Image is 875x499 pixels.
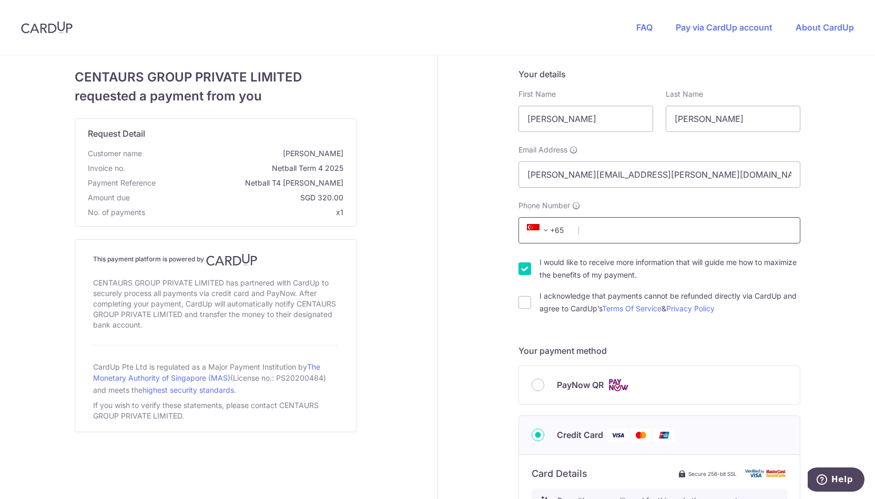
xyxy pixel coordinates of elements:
[134,192,343,203] span: SGD 320.00
[666,106,800,132] input: Last name
[688,470,737,478] span: Secure 256-bit SSL
[540,256,800,281] label: I would like to receive more information that will guide me how to maximize the benefits of my pa...
[518,200,570,211] span: Phone Number
[93,398,338,423] div: If you wish to verify these statements, please contact CENTAURS GROUP PRIVATE LIMITED.
[21,21,73,34] img: CardUp
[527,224,552,237] span: +65
[630,429,652,442] img: Mastercard
[518,68,800,80] h5: Your details
[676,22,772,33] a: Pay via CardUp account
[88,192,130,203] span: Amount due
[518,344,800,357] h5: Your payment method
[88,148,142,159] span: Customer name
[93,253,338,266] h4: This payment platform is powered by
[129,163,343,174] span: Netball Term 4 2025
[808,467,864,494] iframe: Opens a widget where you can find more information
[206,253,258,266] img: CardUp
[93,358,338,398] div: CardUp Pte Ltd is regulated as a Major Payment Institution by (License no.: PS20200484) and meets...
[336,208,343,217] span: x1
[88,178,156,187] span: translation missing: en.payment_reference
[607,429,628,442] img: Visa
[146,148,343,159] span: [PERSON_NAME]
[88,207,145,218] span: No. of payments
[160,178,343,188] span: Netball T4 [PERSON_NAME]
[602,304,662,313] a: Terms Of Service
[518,145,567,155] span: Email Address
[518,106,653,132] input: First name
[557,379,604,391] span: PayNow QR
[75,68,357,87] span: CENTAURS GROUP PRIVATE LIMITED
[654,429,675,442] img: Union Pay
[608,379,629,392] img: Cards logo
[666,89,703,99] label: Last Name
[524,224,571,237] span: +65
[88,128,145,139] span: translation missing: en.request_detail
[93,276,338,332] div: CENTAURS GROUP PRIVATE LIMITED has partnered with CardUp to securely process all payments via cre...
[75,87,357,106] span: requested a payment from you
[532,379,787,392] div: PayNow QR Cards logo
[518,89,556,99] label: First Name
[143,385,234,394] a: highest security standards
[636,22,653,33] a: FAQ
[540,290,800,315] label: I acknowledge that payments cannot be refunded directly via CardUp and agree to CardUp’s &
[88,163,125,174] span: Invoice no.
[796,22,854,33] a: About CardUp
[518,161,800,188] input: Email address
[532,467,587,480] h6: Card Details
[745,469,787,478] img: card secure
[557,429,603,441] span: Credit Card
[666,304,715,313] a: Privacy Policy
[532,429,787,442] div: Credit Card Visa Mastercard Union Pay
